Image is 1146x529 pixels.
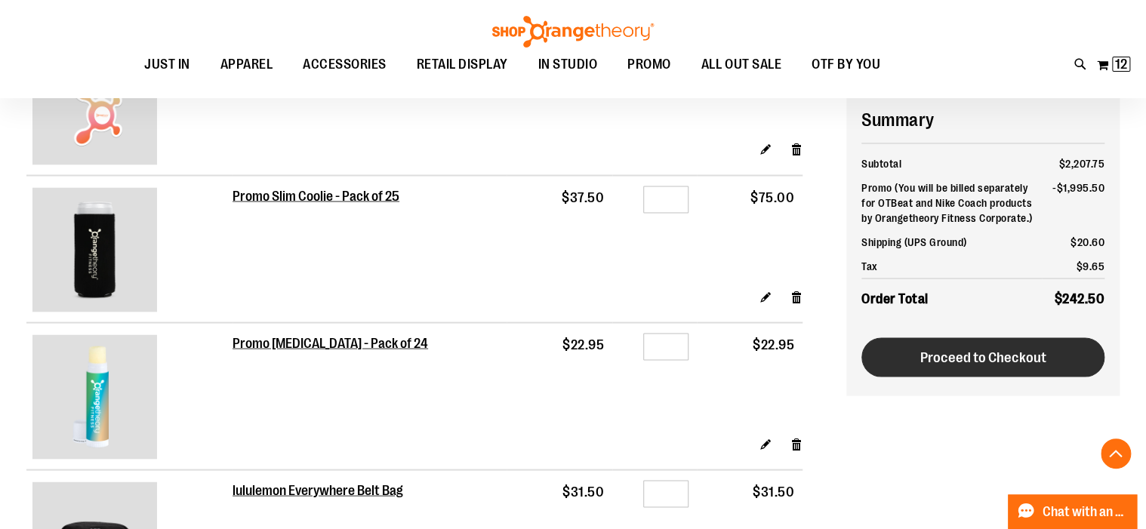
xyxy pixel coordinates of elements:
span: 12 [1115,57,1127,72]
img: Shop Orangetheory [490,16,656,48]
a: Remove item [790,288,803,304]
span: $75.00 [750,189,794,205]
span: JUST IN [144,48,190,82]
span: $9.65 [1077,260,1105,272]
button: Chat with an Expert [1008,494,1138,529]
span: $31.50 [562,484,604,499]
span: $22.95 [753,337,794,352]
span: $22.95 [562,337,604,352]
span: PROMO [627,48,671,82]
button: Back To Top [1101,438,1131,469]
th: Subtotal [861,151,1042,175]
span: ACCESSORIES [303,48,387,82]
span: (UPS Ground) [904,235,967,248]
span: RETAIL DISPLAY [417,48,508,82]
span: $20.60 [1071,235,1104,248]
span: (You will be billed separately for OTBeat and Nike Coach products by Orangetheory Fitness Corpora... [861,181,1033,223]
span: OTF BY YOU [812,48,880,82]
a: Promo Lip Balm - Pack of 24 [32,334,226,463]
span: -$1,995.50 [1052,181,1104,193]
a: lululemon Everywhere Belt Bag [233,482,405,499]
a: Promo Air Freshener - Pack of 25 [32,40,226,168]
span: IN STUDIO [538,48,598,82]
strong: Order Total [861,287,929,309]
span: Chat with an Expert [1043,505,1128,519]
span: Promo [861,181,892,193]
button: Proceed to Checkout [861,337,1104,377]
a: Promo Slim Coolie - Pack of 25 [233,188,401,205]
span: APPAREL [220,48,273,82]
h2: Summary [861,107,1104,133]
span: $242.50 [1055,291,1105,306]
a: Remove item [790,141,803,157]
a: Promo [MEDICAL_DATA] - Pack of 24 [233,335,430,352]
a: Promo Slim Coolie - Pack of 25 [32,187,226,315]
span: Proceed to Checkout [920,349,1046,365]
span: $31.50 [753,484,794,499]
span: Shipping [861,235,901,248]
span: $37.50 [562,189,604,205]
a: Remove item [790,435,803,451]
img: Promo Air Freshener - Pack of 25 [32,40,157,165]
span: ALL OUT SALE [701,48,781,82]
img: Promo Lip Balm - Pack of 24 [32,334,157,459]
span: $2,207.75 [1059,157,1105,169]
th: Tax [861,254,1042,278]
img: Promo Slim Coolie - Pack of 25 [32,187,157,312]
